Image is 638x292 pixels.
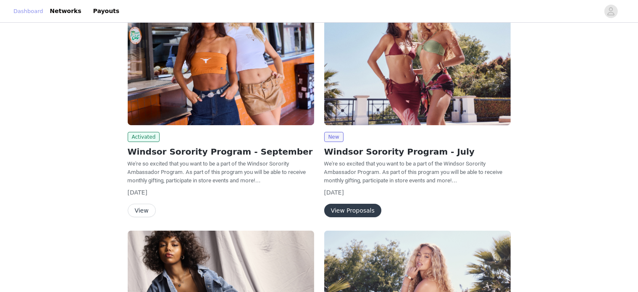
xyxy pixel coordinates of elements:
span: [DATE] [324,189,344,196]
a: View Proposals [324,208,381,214]
a: View [128,208,156,214]
h2: Windsor Sorority Program - July [324,145,511,158]
span: [DATE] [128,189,147,196]
button: View Proposals [324,204,381,217]
h2: Windsor Sorority Program - September [128,145,314,158]
span: We're so excited that you want to be a part of the Windsor Sorority Ambassador Program. As part o... [324,160,503,184]
button: View [128,204,156,217]
span: We're so excited that you want to be a part of the Windsor Sorority Ambassador Program. As part o... [128,160,306,184]
div: avatar [607,5,615,18]
a: Payouts [88,2,125,21]
span: Activated [128,132,160,142]
a: Networks [45,2,87,21]
span: New [324,132,344,142]
a: Dashboard [13,7,43,16]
